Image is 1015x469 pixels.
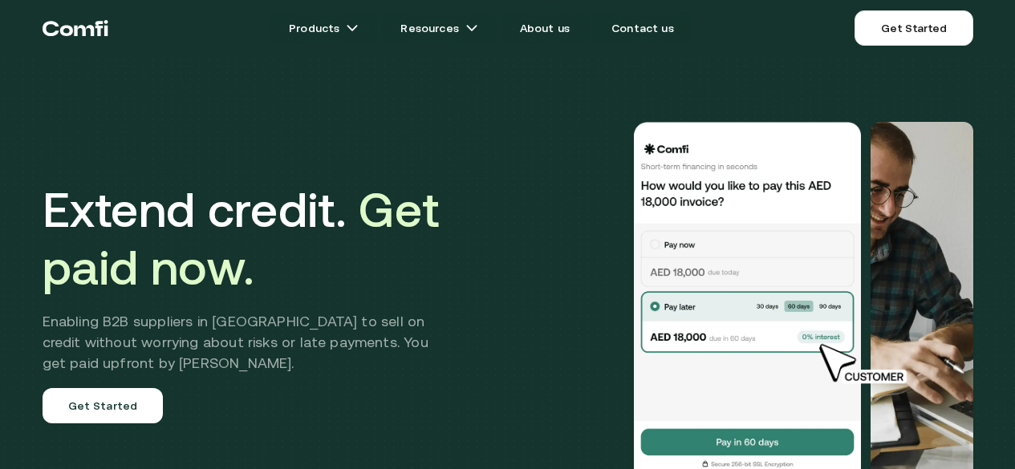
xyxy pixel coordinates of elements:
[592,12,693,44] a: Contact us
[501,12,589,44] a: About us
[381,12,497,44] a: Resourcesarrow icons
[270,12,378,44] a: Productsarrow icons
[43,4,108,52] a: Return to the top of the Comfi home page
[855,10,972,46] a: Get Started
[43,388,164,423] a: Get Started
[465,22,478,34] img: arrow icons
[43,311,453,374] h2: Enabling B2B suppliers in [GEOGRAPHIC_DATA] to sell on credit without worrying about risks or lat...
[807,342,924,386] img: cursor
[43,181,453,297] h1: Extend credit.
[346,22,359,34] img: arrow icons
